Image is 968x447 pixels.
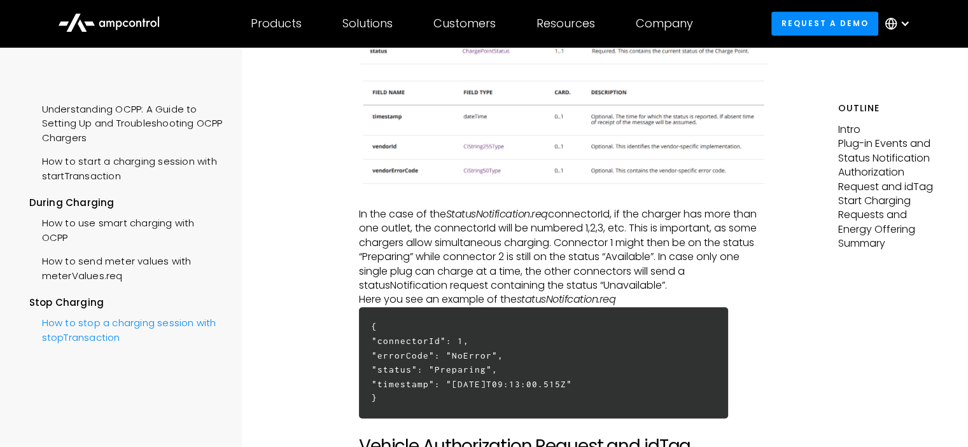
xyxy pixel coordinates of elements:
[29,96,223,148] a: Understanding OCPP: A Guide to Setting Up and Troubleshooting OCPP Chargers
[359,193,769,207] p: ‍
[251,17,302,31] div: Products
[838,194,939,237] p: Start Charging Requests and Energy Offering
[359,307,729,418] h6: { "connectorId": 1, "errorCode": "NoError", "status": "Preparing", "timestamp": "[DATE]T09:13:00....
[29,296,223,310] div: Stop Charging
[838,123,939,137] p: Intro
[29,310,223,348] a: How to stop a charging session with stopTransaction
[342,17,393,31] div: Solutions
[29,248,223,286] a: How to send meter values with meterValues.req
[838,137,939,165] p: Plug-in Events and Status Notification
[537,17,595,31] div: Resources
[433,17,496,31] div: Customers
[636,17,693,31] div: Company
[359,76,769,187] img: statusNotification.req message fields
[771,11,878,35] a: Request a demo
[359,292,769,306] p: Here you see an example of the ‍
[29,196,223,210] div: During Charging
[29,210,223,248] a: How to use smart charging with OCPP
[359,422,769,436] p: ‍
[838,102,939,115] h5: Outline
[517,292,616,306] em: statusNotifcation.req
[29,148,223,186] a: How to start a charging session with startTransaction
[446,207,548,221] em: StatusNotification.req
[838,165,939,194] p: Authorization Request and idTag
[838,237,939,251] p: Summary
[359,207,769,292] p: In the case of the connectorId, if the charger has more than one outlet, the connectorId will be ...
